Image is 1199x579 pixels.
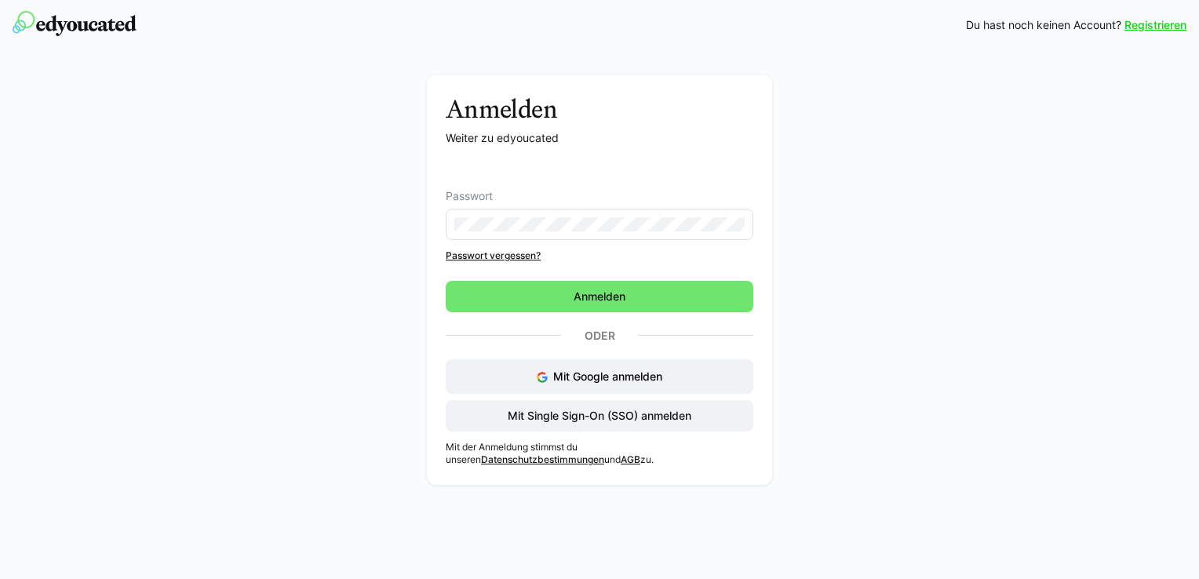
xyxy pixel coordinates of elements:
[446,441,753,466] p: Mit der Anmeldung stimmst du unseren und zu.
[621,453,640,465] a: AGB
[446,359,753,394] button: Mit Google anmelden
[1124,17,1186,33] a: Registrieren
[561,325,638,347] p: Oder
[446,94,753,124] h3: Anmelden
[446,281,753,312] button: Anmelden
[446,190,493,202] span: Passwort
[446,130,753,146] p: Weiter zu edyoucated
[13,11,137,36] img: edyoucated
[446,249,753,262] a: Passwort vergessen?
[966,17,1121,33] span: Du hast noch keinen Account?
[553,370,662,383] span: Mit Google anmelden
[505,408,694,424] span: Mit Single Sign-On (SSO) anmelden
[571,289,628,304] span: Anmelden
[481,453,604,465] a: Datenschutzbestimmungen
[446,400,753,432] button: Mit Single Sign-On (SSO) anmelden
